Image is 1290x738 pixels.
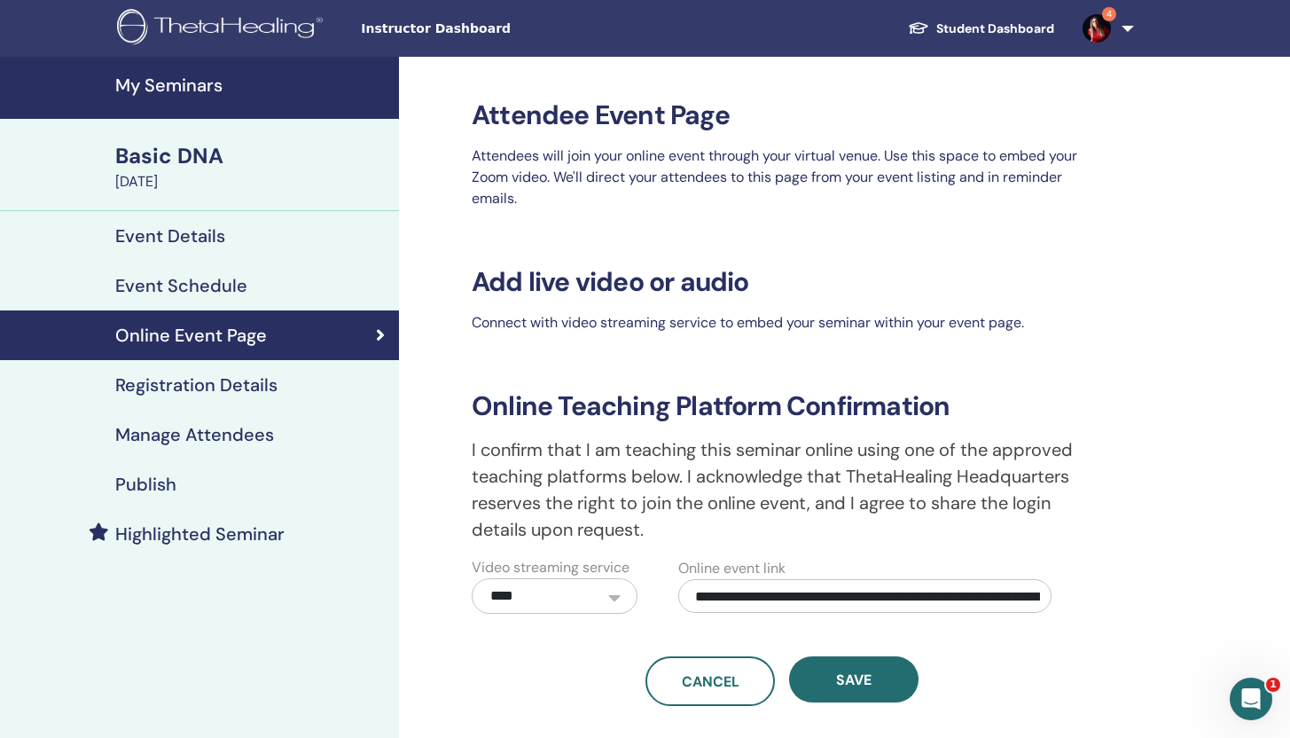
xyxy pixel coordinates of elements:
p: I confirm that I am teaching this seminar online using one of the approved teaching platforms bel... [461,436,1103,543]
div: Basic DNA [115,141,388,171]
label: Video streaming service [472,557,629,578]
h4: Online Event Page [115,325,267,346]
h4: Manage Attendees [115,424,274,445]
span: 1 [1266,678,1280,692]
span: 4 [1102,7,1116,21]
h4: Event Schedule [115,275,247,296]
img: logo.png [117,9,329,49]
iframe: Intercom live chat [1230,678,1272,720]
h3: Online Teaching Platform Confirmation [461,390,1103,422]
h4: Highlighted Seminar [115,523,285,545]
span: Cancel [682,672,739,691]
span: Instructor Dashboard [361,20,627,38]
a: Student Dashboard [894,12,1068,45]
a: Cancel [645,656,775,706]
h4: Publish [115,474,176,495]
h4: My Seminars [115,75,388,96]
img: default.jpg [1083,14,1111,43]
label: Online event link [678,558,786,579]
p: Attendees will join your online event through your virtual venue. Use this space to embed your Zo... [461,145,1103,209]
h3: Add live video or audio [461,266,1103,298]
h3: Attendee Event Page [461,99,1103,131]
h4: Event Details [115,225,225,247]
a: Basic DNA[DATE] [105,141,399,192]
span: Save [836,671,872,689]
p: Connect with video streaming service to embed your seminar within your event page. [461,312,1103,334]
button: Save [789,656,919,703]
h4: Registration Details [115,374,278,396]
div: [DATE] [115,171,388,192]
img: graduation-cap-white.svg [908,20,929,35]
